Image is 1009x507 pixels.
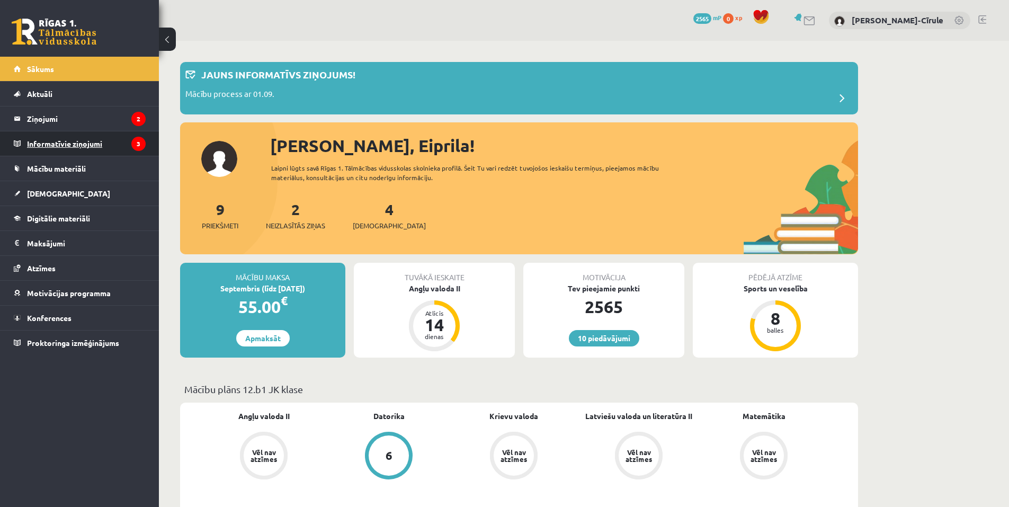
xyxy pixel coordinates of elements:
span: mP [713,13,721,22]
span: Priekšmeti [202,220,238,231]
legend: Informatīvie ziņojumi [27,131,146,156]
a: 2Neizlasītās ziņas [266,200,325,231]
a: Proktoringa izmēģinājums [14,331,146,355]
span: Atzīmes [27,263,56,273]
p: Mācību process ar 01.09. [185,88,274,103]
a: Rīgas 1. Tālmācības vidusskola [12,19,96,45]
i: 3 [131,137,146,151]
a: Vēl nav atzīmes [701,432,826,482]
div: 55.00 [180,294,345,319]
div: balles [760,327,791,333]
a: Angļu valoda II [238,411,290,422]
div: Vēl nav atzīmes [749,449,779,462]
a: Atzīmes [14,256,146,280]
a: Jauns informatīvs ziņojums! Mācību process ar 01.09. [185,67,853,109]
a: [PERSON_NAME]-Cīrule [852,15,943,25]
a: Angļu valoda II Atlicis 14 dienas [354,283,515,353]
span: Sākums [27,64,54,74]
a: Konferences [14,306,146,330]
div: Vēl nav atzīmes [249,449,279,462]
a: 9Priekšmeti [202,200,238,231]
div: Vēl nav atzīmes [499,449,529,462]
a: [DEMOGRAPHIC_DATA] [14,181,146,206]
div: Laipni lūgts savā Rīgas 1. Tālmācības vidusskolas skolnieka profilā. Šeit Tu vari redzēt tuvojošo... [271,163,678,182]
a: Aktuāli [14,82,146,106]
div: 14 [418,316,450,333]
a: Sports un veselība 8 balles [693,283,858,353]
div: Mācību maksa [180,263,345,283]
span: [DEMOGRAPHIC_DATA] [27,189,110,198]
span: Konferences [27,313,72,323]
a: Latviešu valoda un literatūra II [585,411,692,422]
p: Mācību plāns 12.b1 JK klase [184,382,854,396]
a: 4[DEMOGRAPHIC_DATA] [353,200,426,231]
div: Sports un veselība [693,283,858,294]
a: Ziņojumi2 [14,106,146,131]
span: [DEMOGRAPHIC_DATA] [353,220,426,231]
span: 0 [723,13,734,24]
span: Motivācijas programma [27,288,111,298]
a: 2565 mP [693,13,721,22]
div: Tev pieejamie punkti [523,283,684,294]
div: Angļu valoda II [354,283,515,294]
div: [PERSON_NAME], Eiprila! [270,133,858,158]
span: Neizlasītās ziņas [266,220,325,231]
span: Digitālie materiāli [27,214,90,223]
a: Apmaksāt [236,330,290,346]
a: Vēl nav atzīmes [201,432,326,482]
a: Mācību materiāli [14,156,146,181]
a: 0 xp [723,13,747,22]
div: 8 [760,310,791,327]
legend: Ziņojumi [27,106,146,131]
a: Matemātika [743,411,785,422]
a: Maksājumi [14,231,146,255]
div: Atlicis [418,310,450,316]
div: 2565 [523,294,684,319]
span: Aktuāli [27,89,52,99]
a: 10 piedāvājumi [569,330,639,346]
p: Jauns informatīvs ziņojums! [201,67,355,82]
i: 2 [131,112,146,126]
span: Mācību materiāli [27,164,86,173]
legend: Maksājumi [27,231,146,255]
a: Vēl nav atzīmes [576,432,701,482]
div: Septembris (līdz [DATE]) [180,283,345,294]
div: Tuvākā ieskaite [354,263,515,283]
span: Proktoringa izmēģinājums [27,338,119,348]
div: Vēl nav atzīmes [624,449,654,462]
a: Sākums [14,57,146,81]
div: dienas [418,333,450,340]
span: xp [735,13,742,22]
a: Motivācijas programma [14,281,146,305]
div: Pēdējā atzīme [693,263,858,283]
span: 2565 [693,13,711,24]
a: Digitālie materiāli [14,206,146,230]
a: Vēl nav atzīmes [451,432,576,482]
div: 6 [386,450,392,461]
span: € [281,293,288,308]
a: 6 [326,432,451,482]
a: Datorika [373,411,405,422]
a: Informatīvie ziņojumi3 [14,131,146,156]
img: Eiprila Geršebeka-Cīrule [834,16,845,26]
div: Motivācija [523,263,684,283]
a: Krievu valoda [489,411,538,422]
